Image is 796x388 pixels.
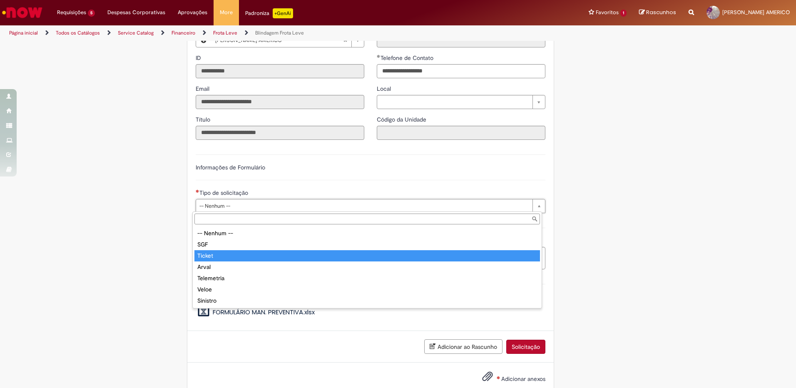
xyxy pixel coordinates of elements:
div: Veloe [194,284,540,295]
div: Arval [194,261,540,273]
ul: Tipo de solicitação [193,226,542,308]
div: Sinistro [194,295,540,306]
div: SGF [194,239,540,250]
div: Telemetria [194,273,540,284]
div: -- Nenhum -- [194,228,540,239]
div: Ticket [194,250,540,261]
